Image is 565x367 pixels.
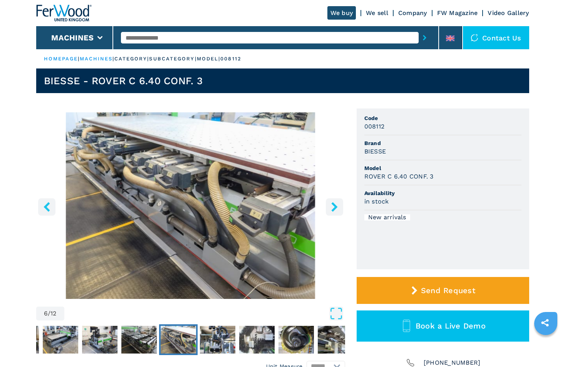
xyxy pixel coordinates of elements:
[121,326,157,354] img: da0845342193a68bb31cf8ba158b78a8
[278,326,314,354] img: d0d1015894810e683d9c2011e236133e
[120,324,158,355] button: Go to Slide 5
[532,332,559,361] iframe: Chat
[80,324,119,355] button: Go to Slide 4
[471,34,478,42] img: Contact us
[277,324,315,355] button: Go to Slide 9
[419,29,431,47] button: submit-button
[364,164,521,172] span: Model
[316,324,355,355] button: Go to Slide 10
[318,326,353,354] img: 87f7c6d9146b1b1fdf06505471306194
[357,277,529,304] button: Send Request
[535,313,555,332] a: sharethis
[364,122,385,131] h3: 008112
[364,197,389,206] h3: in stock
[364,214,410,220] div: New arrivals
[36,5,92,22] img: Ferwood
[326,198,343,215] button: right-button
[463,26,529,49] div: Contact us
[421,286,475,295] span: Send Request
[197,55,221,62] p: model |
[364,147,386,156] h3: BIESSE
[112,56,114,62] span: |
[82,326,117,354] img: 59301c8a9893ad6b595e76ce157757b2
[41,324,80,355] button: Go to Slide 3
[364,172,434,181] h3: ROVER C 6.40 CONF. 3
[114,55,149,62] p: category |
[198,324,237,355] button: Go to Slide 7
[398,9,427,17] a: Company
[357,310,529,342] button: Book a Live Demo
[36,112,345,299] div: Go to Slide 6
[51,33,94,42] button: Machines
[78,56,79,62] span: |
[44,75,203,87] h1: BIESSE - ROVER C 6.40 CONF. 3
[3,326,39,354] img: 121dab01e94202a00efc5bef5811e025
[364,189,521,197] span: Availability
[149,55,196,62] p: subcategory |
[437,9,478,17] a: FW Magazine
[44,56,78,62] a: HOMEPAGE
[66,307,343,320] button: Open Fullscreen
[159,324,198,355] button: Go to Slide 6
[220,55,241,62] p: 008112
[366,9,388,17] a: We sell
[238,324,276,355] button: Go to Slide 8
[48,310,50,317] span: /
[161,326,196,354] img: acc9fdce3f97cfac7115ff071b2aabb9
[364,139,521,147] span: Brand
[488,9,529,17] a: Video Gallery
[200,326,235,354] img: 04a15ee8541046f8d77afa9778bd4378
[43,326,78,354] img: 8690deea664ad94c5e6ea87cc801b5ac
[44,310,48,317] span: 6
[327,6,356,20] a: We buy
[239,326,275,354] img: 38e90ef9c943dbd30fe5f4f6a34cd6fe
[50,310,57,317] span: 12
[2,324,40,355] button: Go to Slide 2
[36,112,345,299] img: 5 Axis CNC Routers BIESSE ROVER C 6.40 CONF. 3
[80,56,113,62] a: machines
[38,198,55,215] button: left-button
[416,321,486,330] span: Book a Live Demo
[364,114,521,122] span: Code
